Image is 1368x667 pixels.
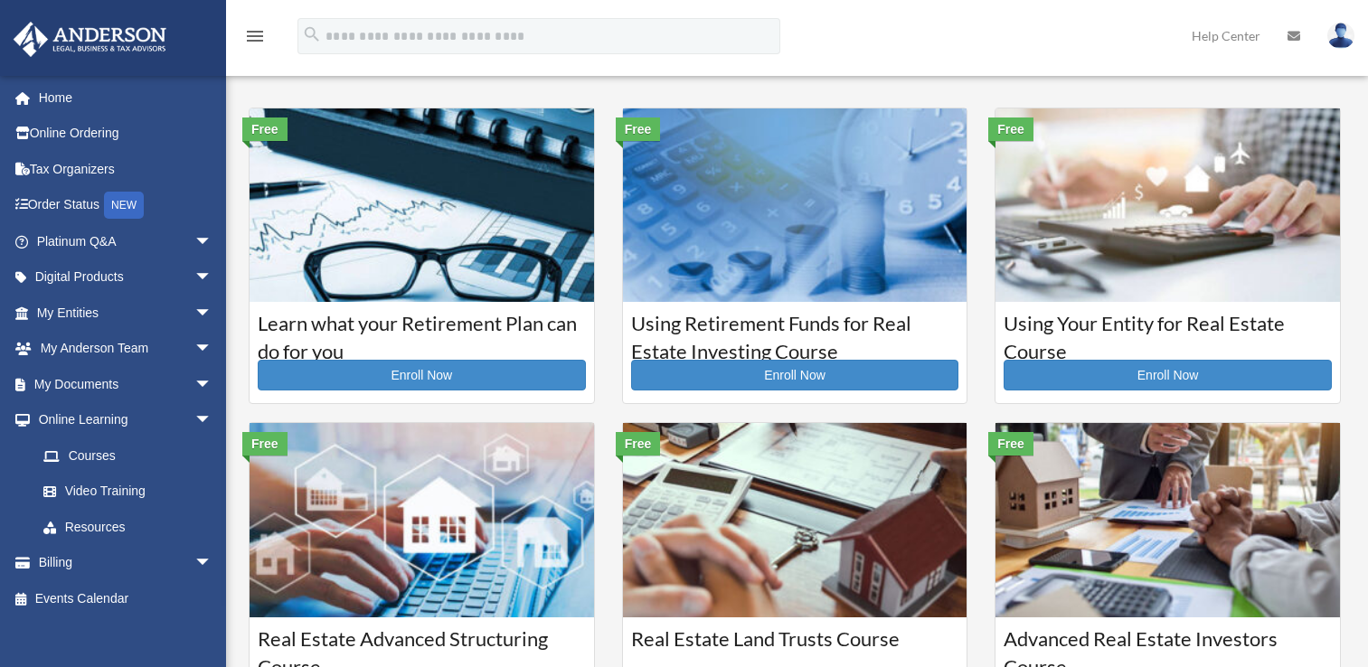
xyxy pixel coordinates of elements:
[13,187,240,224] a: Order StatusNEW
[988,432,1033,456] div: Free
[13,223,240,259] a: Platinum Q&Aarrow_drop_down
[13,295,240,331] a: My Entitiesarrow_drop_down
[194,545,231,582] span: arrow_drop_down
[25,474,240,510] a: Video Training
[988,117,1033,141] div: Free
[13,116,240,152] a: Online Ordering
[13,580,240,616] a: Events Calendar
[302,24,322,44] i: search
[1004,360,1332,390] a: Enroll Now
[25,509,240,545] a: Resources
[13,151,240,187] a: Tax Organizers
[258,360,586,390] a: Enroll Now
[242,117,288,141] div: Free
[616,117,661,141] div: Free
[194,331,231,368] span: arrow_drop_down
[616,432,661,456] div: Free
[244,32,266,47] a: menu
[13,402,240,438] a: Online Learningarrow_drop_down
[194,295,231,332] span: arrow_drop_down
[194,366,231,403] span: arrow_drop_down
[13,80,240,116] a: Home
[194,402,231,439] span: arrow_drop_down
[104,192,144,219] div: NEW
[1327,23,1354,49] img: User Pic
[258,310,586,355] h3: Learn what your Retirement Plan can do for you
[631,310,959,355] h3: Using Retirement Funds for Real Estate Investing Course
[13,331,240,367] a: My Anderson Teamarrow_drop_down
[244,25,266,47] i: menu
[13,366,240,402] a: My Documentsarrow_drop_down
[1004,310,1332,355] h3: Using Your Entity for Real Estate Course
[242,432,288,456] div: Free
[631,360,959,390] a: Enroll Now
[8,22,172,57] img: Anderson Advisors Platinum Portal
[13,259,240,296] a: Digital Productsarrow_drop_down
[194,223,231,260] span: arrow_drop_down
[194,259,231,296] span: arrow_drop_down
[13,545,240,581] a: Billingarrow_drop_down
[25,437,231,474] a: Courses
